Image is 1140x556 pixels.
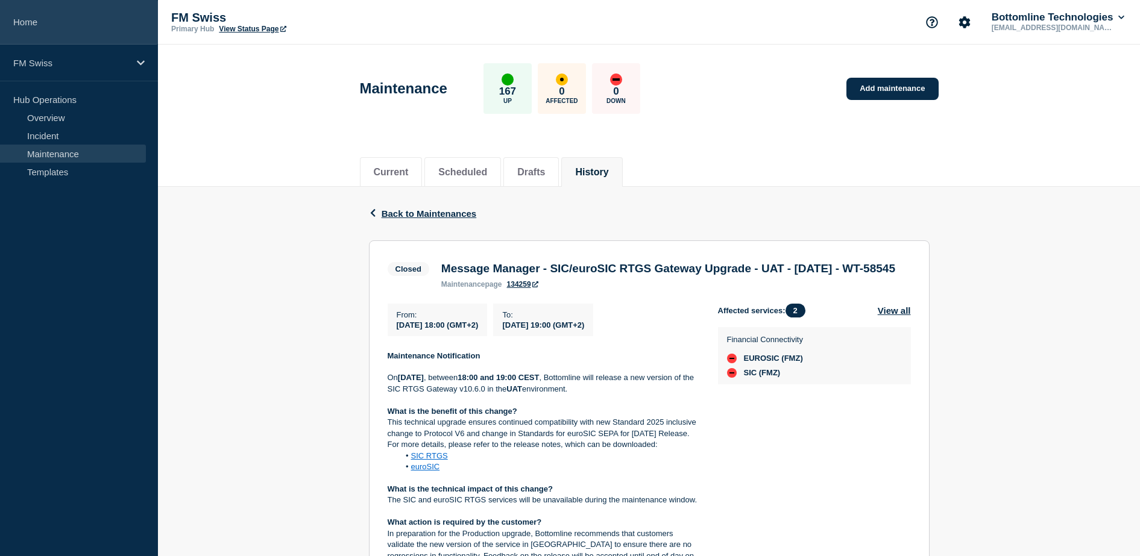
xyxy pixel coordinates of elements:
a: SIC RTGS [411,451,448,460]
h3: Message Manager - SIC/euroSIC RTGS Gateway Upgrade - UAT - [DATE] - WT-58545 [441,262,895,275]
strong: [DATE] [398,373,424,382]
p: Up [503,98,512,104]
p: On , between , Bottomline will release a new version of the SIC RTGS Gateway v10.6.0 in the envir... [388,372,699,395]
p: Financial Connectivity [727,335,803,344]
button: Account settings [952,10,977,35]
strong: 18:00 and 19:00 CEST [458,373,539,382]
p: FM Swiss [171,11,412,25]
span: [DATE] 19:00 (GMT+2) [502,320,584,330]
button: Support [919,10,945,35]
span: EUROSIC (FMZ) [744,354,803,363]
div: down [610,73,622,86]
span: 2 [786,304,805,317]
div: down [727,368,737,378]
a: 134259 [507,280,538,289]
strong: What is the benefit of this change? [388,407,517,416]
p: 167 [499,86,516,98]
p: Down [606,98,626,104]
button: Scheduled [438,167,487,178]
a: Add maintenance [846,78,938,100]
p: From : [397,310,479,319]
span: Closed [388,262,429,276]
p: This technical upgrade ensures continued compatibility with new Standard 2025 inclusive change to... [388,417,699,439]
strong: Maintenance Notification [388,351,480,360]
div: down [727,354,737,363]
p: [EMAIL_ADDRESS][DOMAIN_NAME] [989,23,1115,32]
div: affected [556,73,568,86]
p: The SIC and euroSIC RTGS services will be unavailable during the maintenance window. [388,495,699,505]
span: maintenance [441,280,485,289]
span: Affected services: [718,304,811,317]
p: page [441,280,502,289]
p: 0 [559,86,564,98]
h1: Maintenance [360,80,447,97]
span: Back to Maintenances [382,208,477,219]
p: FM Swiss [13,58,129,68]
a: View Status Page [219,25,286,33]
button: Drafts [517,167,545,178]
p: Affected [546,98,578,104]
button: Current [374,167,409,178]
span: SIC (FMZ) [744,368,781,378]
span: [DATE] 18:00 (GMT+2) [397,320,479,330]
strong: UAT [506,384,522,393]
button: Back to Maintenances [369,208,477,219]
strong: What action is required by the customer? [388,517,542,526]
p: To : [502,310,584,319]
button: View all [878,304,911,317]
a: euroSIC [411,462,440,471]
p: For more details, please refer to the release notes, which can be downloaded: [388,439,699,450]
div: up [502,73,514,86]
p: 0 [613,86,619,98]
strong: What is the technical impact of this change? [388,484,553,493]
button: History [575,167,608,178]
p: Primary Hub [171,25,214,33]
button: Bottomline Technologies [989,11,1127,23]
